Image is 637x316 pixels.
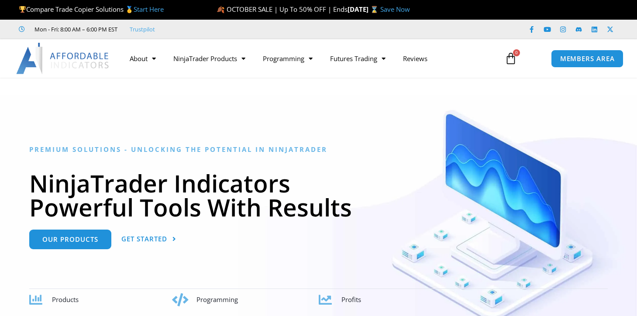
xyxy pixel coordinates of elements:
[29,145,608,154] h6: Premium Solutions - Unlocking the Potential in NinjaTrader
[29,171,608,219] h1: NinjaTrader Indicators Powerful Tools With Results
[394,48,436,69] a: Reviews
[321,48,394,69] a: Futures Trading
[16,43,110,74] img: LogoAI | Affordable Indicators – NinjaTrader
[121,48,497,69] nav: Menu
[121,48,165,69] a: About
[492,46,530,71] a: 0
[551,50,624,68] a: MEMBERS AREA
[341,295,361,304] span: Profits
[32,24,117,34] span: Mon - Fri: 8:00 AM – 6:00 PM EST
[513,49,520,56] span: 0
[19,5,164,14] span: Compare Trade Copier Solutions 🥇
[165,48,254,69] a: NinjaTrader Products
[130,24,155,34] a: Trustpilot
[29,230,111,249] a: Our Products
[19,6,26,13] img: 🏆
[134,5,164,14] a: Start Here
[52,295,79,304] span: Products
[348,5,380,14] strong: [DATE] ⌛
[254,48,321,69] a: Programming
[380,5,410,14] a: Save Now
[196,295,238,304] span: Programming
[121,230,176,249] a: Get Started
[217,5,348,14] span: 🍂 OCTOBER SALE | Up To 50% OFF | Ends
[560,55,615,62] span: MEMBERS AREA
[121,236,167,242] span: Get Started
[42,236,98,243] span: Our Products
